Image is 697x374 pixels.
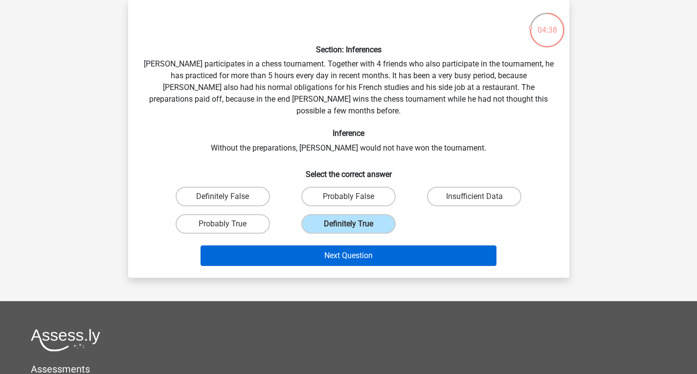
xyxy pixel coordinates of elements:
label: Probably True [176,214,270,234]
img: Assessly logo [31,329,100,352]
div: 04:38 [529,12,565,36]
label: Probably False [301,187,396,206]
h6: Select the correct answer [144,162,554,179]
button: Next Question [201,245,496,266]
label: Definitely True [301,214,396,234]
h6: Inference [144,129,554,138]
h6: Section: Inferences [144,45,554,54]
div: [PERSON_NAME] participates in a chess tournament. Together with 4 friends who also participate in... [132,8,565,270]
label: Insufficient Data [427,187,521,206]
label: Definitely False [176,187,270,206]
